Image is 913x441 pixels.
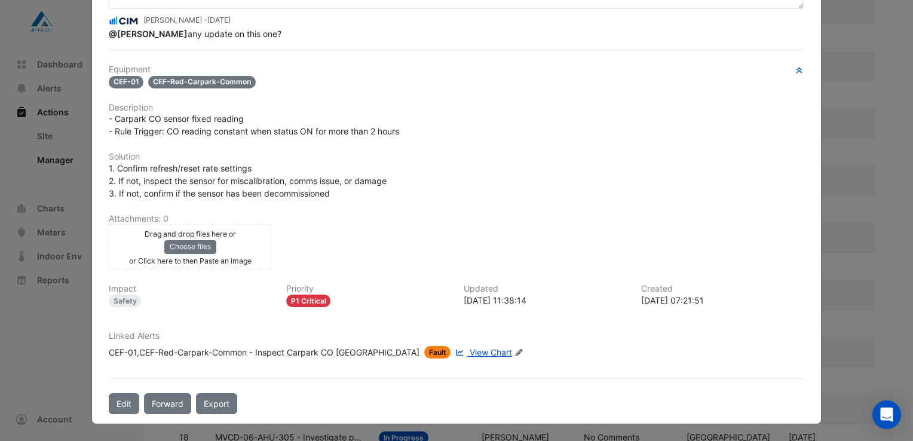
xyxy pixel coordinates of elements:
[109,331,804,341] h6: Linked Alerts
[109,214,804,224] h6: Attachments: 0
[196,393,237,414] a: Export
[143,15,231,26] small: [PERSON_NAME] -
[109,14,139,27] img: CIM
[872,400,901,429] div: Open Intercom Messenger
[109,284,272,294] h6: Impact
[109,152,804,162] h6: Solution
[514,348,523,357] fa-icon: Edit Linked Alerts
[109,103,804,113] h6: Description
[464,294,627,307] div: [DATE] 11:38:14
[148,76,256,88] span: CEF-Red-Carpark-Common
[109,295,142,307] div: Safety
[109,29,188,39] span: dlamaro@airmaster.com.au [Airmaster Australia]
[424,346,451,359] span: Fault
[129,256,252,265] small: or Click here to then Paste an image
[144,393,191,414] button: Forward
[109,114,399,136] span: - Carpark CO sensor fixed reading - Rule Trigger: CO reading constant when status ON for more tha...
[109,65,804,75] h6: Equipment
[207,16,231,24] span: 2025-01-07 11:38:14
[453,346,511,359] a: View Chart
[164,240,216,253] button: Choose files
[286,295,331,307] div: P1 Critical
[109,346,419,359] div: CEF-01,CEF-Red-Carpark-Common - Inspect Carpark CO [GEOGRAPHIC_DATA]
[109,29,281,39] span: any update on this one?
[641,294,804,307] div: [DATE] 07:21:51
[641,284,804,294] h6: Created
[145,229,236,238] small: Drag and drop files here or
[464,284,627,294] h6: Updated
[109,393,139,414] button: Edit
[470,347,512,357] span: View Chart
[286,284,449,294] h6: Priority
[109,76,144,88] span: CEF-01
[109,163,387,198] span: 1. Confirm refresh/reset rate settings 2. If not, inspect the sensor for miscalibration, comms is...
